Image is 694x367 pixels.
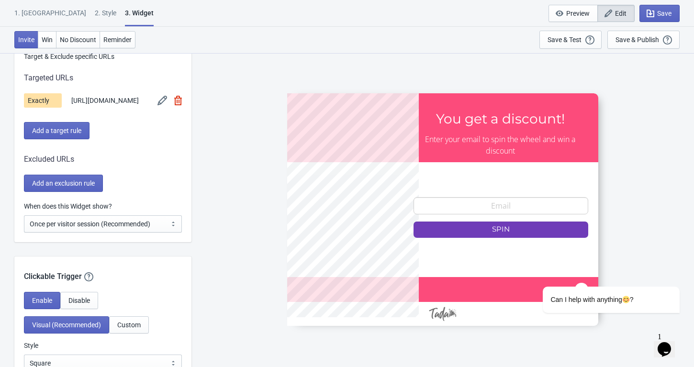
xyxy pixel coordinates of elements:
span: Enable [32,297,52,304]
div: Clickable Trigger [14,256,191,282]
img: remove.svg [174,96,182,105]
div: Targeted URLs [24,72,182,84]
button: Preview [548,5,598,22]
div: 1. [GEOGRAPHIC_DATA] [14,8,86,25]
span: Edit [615,10,627,17]
button: Save & Test [539,31,602,49]
span: No Discount [60,36,96,44]
button: Custom [109,316,149,334]
span: [URL][DOMAIN_NAME] [71,96,139,106]
img: edit.svg [157,96,167,105]
span: Win [42,36,53,44]
div: 3. Widget [125,8,154,26]
label: Target & Exclude specific URLs [24,52,182,61]
label: When does this Widget show? [24,201,112,211]
button: Save & Publish [607,31,680,49]
button: No Discount [56,31,100,48]
span: Exactly [24,93,62,108]
span: Preview [566,10,590,17]
button: Enable [24,292,60,309]
span: Custom [117,321,141,329]
button: Invite [14,31,38,48]
span: Reminder [103,36,132,44]
div: Save & Publish [616,36,659,44]
div: Excluded URLs [24,154,182,165]
button: Visual (Recommended) [24,316,109,334]
button: Disable [60,292,98,309]
div: Save & Test [548,36,582,44]
div: 2 . Style [95,8,116,25]
button: Reminder [100,31,135,48]
button: Edit [597,5,635,22]
label: Style [24,341,38,350]
span: Disable [68,297,90,304]
iframe: chat widget [512,200,684,324]
span: Add a target rule [32,127,81,134]
button: Save [639,5,680,22]
iframe: chat widget [654,329,684,357]
span: Add an exclusion rule [32,179,95,187]
button: Win [38,31,56,48]
span: Invite [18,36,34,44]
span: Save [657,10,672,17]
button: Add an exclusion rule [24,175,103,192]
span: Visual (Recommended) [32,321,101,329]
button: Add a target rule [24,122,90,139]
